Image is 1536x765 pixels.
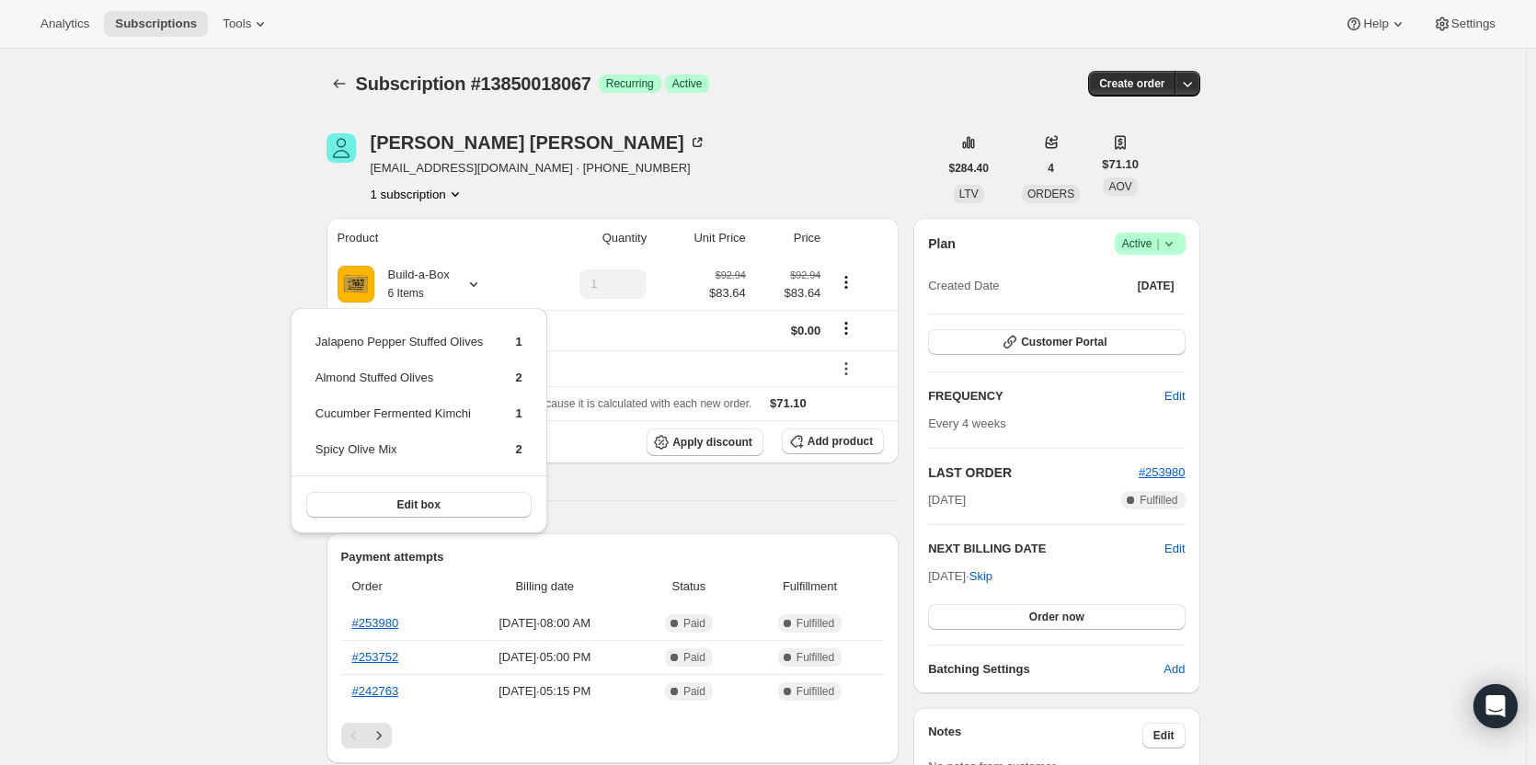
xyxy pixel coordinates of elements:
span: Recurring [606,76,654,91]
button: Subscriptions [327,71,352,97]
span: Create order [1099,76,1164,91]
th: Product [327,218,530,258]
span: Active [1122,234,1178,253]
td: Spicy Olive Mix [315,440,485,474]
small: 6 Items [388,287,424,300]
button: Product actions [371,185,464,203]
td: Jalapeno Pepper Stuffed Olives [315,332,485,366]
span: Analytics [40,17,89,31]
span: Active [672,76,703,91]
h3: Notes [928,723,1142,748]
span: Help [1363,17,1388,31]
span: Paid [683,684,705,699]
h6: Batching Settings [928,660,1163,679]
span: LTV [959,188,979,200]
div: box-discount-JXI74S [338,360,821,378]
a: #253980 [352,616,399,630]
span: Fulfilled [797,650,834,665]
th: Price [751,218,827,258]
span: $284.40 [949,161,989,176]
button: Edit box [306,492,532,518]
span: Fulfilled [797,616,834,631]
small: $92.94 [790,269,820,280]
button: Help [1334,11,1417,37]
span: [DATE] · 05:00 PM [459,648,632,667]
h2: Plan [928,234,956,253]
button: Next [366,723,392,748]
span: [DATE] · [928,569,992,583]
span: ORDERS [1027,188,1074,200]
button: $284.40 [938,155,1000,181]
button: Tools [212,11,281,37]
span: $83.64 [757,284,821,303]
span: 2 [515,371,522,384]
button: Add [1152,655,1196,684]
span: Edit [1164,387,1185,405]
td: Almond Stuffed Olives [315,368,485,402]
span: Settings [1451,17,1496,31]
th: Order [341,566,453,607]
span: $71.10 [1102,155,1139,174]
nav: Pagination [341,723,885,748]
button: Apply discount [647,428,763,456]
button: Edit [1164,540,1185,558]
span: Skip [969,567,992,586]
span: Add product [808,434,873,449]
span: Subscriptions [115,17,197,31]
span: [DATE] · 08:00 AM [459,614,632,633]
th: Unit Price [652,218,751,258]
button: Settings [1422,11,1507,37]
span: Fulfillment [747,577,873,596]
h2: FREQUENCY [928,387,1164,405]
span: Customer Portal [1021,335,1106,349]
span: Tools [223,17,251,31]
span: Morgan Sullins [327,133,356,163]
a: #253980 [1139,465,1186,479]
button: Create order [1088,71,1175,97]
span: | [1156,236,1159,251]
span: Apply discount [672,435,752,450]
span: Add [1163,660,1185,679]
span: Paid [683,650,705,665]
button: Shipping actions [831,318,861,338]
span: Order now [1029,610,1084,624]
span: [EMAIL_ADDRESS][DOMAIN_NAME] · [PHONE_NUMBER] [371,159,706,177]
span: [DATE] [928,491,966,509]
span: [DATE] [1138,279,1175,293]
a: #242763 [352,684,399,698]
span: $0.00 [791,324,821,337]
button: Product actions [831,272,861,292]
button: Subscriptions [104,11,208,37]
span: Edit [1153,728,1175,743]
span: $83.64 [709,284,746,303]
span: 2 [515,442,522,456]
button: Order now [928,604,1185,630]
button: Skip [958,562,1003,591]
span: Every 4 weeks [928,417,1006,430]
span: $71.10 [770,396,807,410]
h2: NEXT BILLING DATE [928,540,1164,558]
button: Add product [782,428,884,454]
button: Analytics [29,11,100,37]
span: Edit box [397,497,441,512]
img: product img [338,266,374,303]
span: 1 [515,335,522,348]
h2: LAST ORDER [928,463,1139,482]
h2: Payment attempts [341,548,885,566]
span: 1 [515,406,522,420]
button: Customer Portal [928,329,1185,355]
div: [PERSON_NAME] [PERSON_NAME] [371,133,706,152]
button: [DATE] [1127,273,1186,299]
span: Billing date [459,577,632,596]
span: Fulfilled [797,684,834,699]
a: #253752 [352,650,399,664]
td: Cucumber Fermented Kimchi [315,404,485,438]
span: 4 [1048,161,1054,176]
span: Created Date [928,277,999,295]
div: Open Intercom Messenger [1473,684,1518,728]
button: Edit [1142,723,1186,748]
span: Status [642,577,736,596]
button: #253980 [1139,463,1186,482]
